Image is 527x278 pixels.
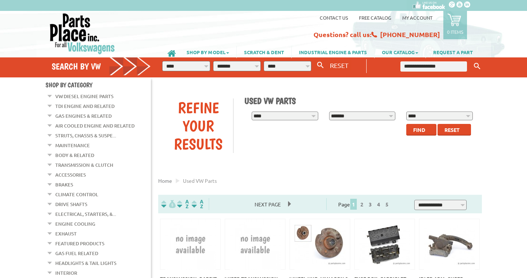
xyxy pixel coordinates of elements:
[438,124,471,136] button: Reset
[327,60,351,70] button: RESET
[314,60,327,70] button: Search By VW...
[443,11,467,39] a: 0 items
[247,201,288,208] a: Next Page
[237,46,291,58] a: SCRATCH & DENT
[190,200,205,208] img: Sort by Sales Rank
[55,160,113,170] a: Transmission & Clutch
[52,61,151,72] h4: Search by VW
[447,29,463,35] p: 0 items
[179,46,236,58] a: SHOP BY MODEL
[384,201,390,208] a: 5
[55,258,116,268] a: Headlights & Tail Lights
[472,60,483,72] button: Keyword Search
[247,199,288,210] span: Next Page
[426,46,480,58] a: REQUEST A PART
[367,201,374,208] a: 3
[49,13,116,55] img: Parts Place Inc!
[402,15,432,21] a: My Account
[326,198,403,210] div: Page
[55,219,95,229] a: Engine Cooling
[55,190,98,199] a: Climate Control
[55,92,113,101] a: VW Diesel Engine Parts
[45,81,151,89] h4: Shop By Category
[244,96,476,106] h1: Used VW Parts
[406,124,436,136] button: Find
[55,239,104,248] a: Featured Products
[176,200,190,208] img: Sort by Headline
[375,46,426,58] a: OUR CATALOG
[164,98,233,153] div: Refine Your Results
[55,101,115,111] a: TDI Engine and Related
[350,199,357,210] span: 1
[55,121,135,130] a: Air Cooled Engine and Related
[444,126,460,133] span: Reset
[55,150,94,160] a: Body & Related
[359,201,365,208] a: 2
[183,177,217,184] span: used VW parts
[375,201,382,208] a: 4
[161,200,176,208] img: filterpricelow.svg
[158,177,172,184] a: Home
[320,15,348,21] a: Contact us
[55,209,116,219] a: Electrical, Starters, &...
[55,111,112,121] a: Gas Engines & Related
[55,131,116,140] a: Struts, Chassis & Suspe...
[359,15,391,21] a: Free Catalog
[55,180,73,189] a: Brakes
[55,170,86,180] a: Accessories
[55,141,90,150] a: Maintenance
[330,61,348,69] span: RESET
[55,200,87,209] a: Drive Shafts
[55,229,77,238] a: Exhaust
[55,249,98,258] a: Gas Fuel Related
[413,126,425,133] span: Find
[292,46,374,58] a: INDUSTRIAL ENGINE & PARTS
[55,268,77,278] a: Interior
